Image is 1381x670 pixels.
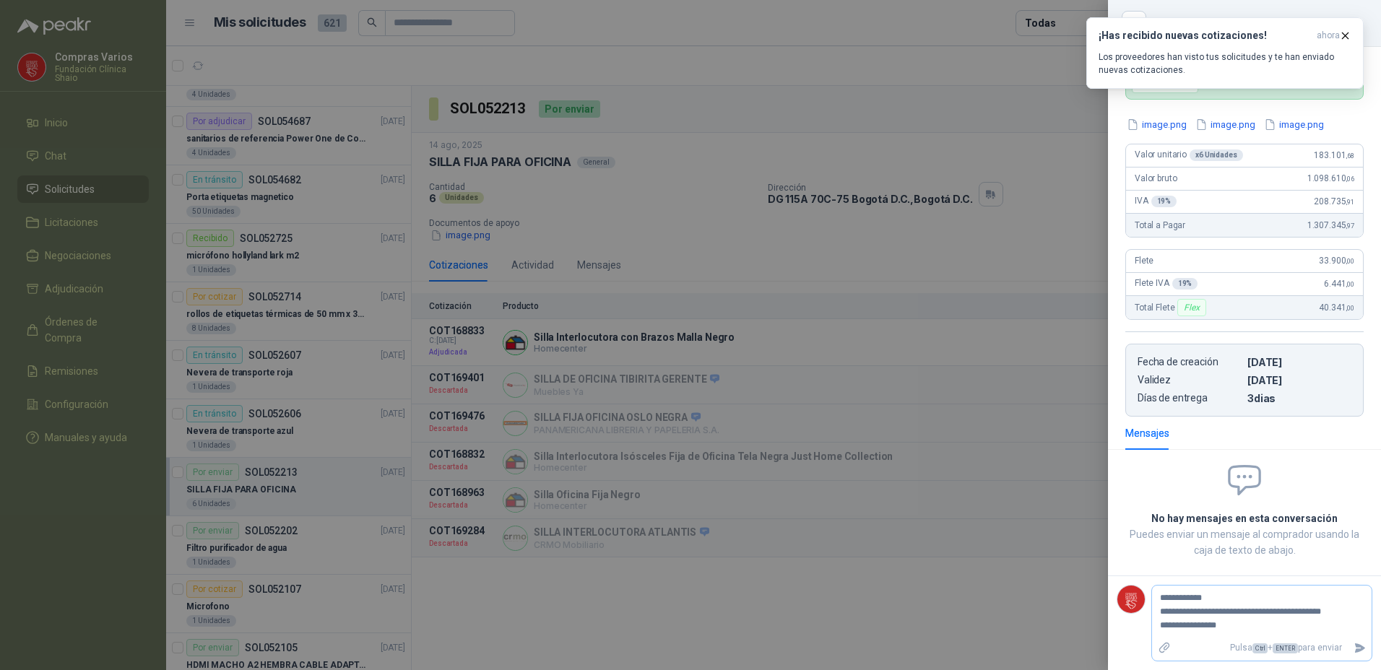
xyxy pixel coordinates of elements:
span: Flete IVA [1135,278,1198,290]
span: 40.341 [1319,303,1354,313]
button: ¡Has recibido nuevas cotizaciones!ahora Los proveedores han visto tus solicitudes y te han enviad... [1086,17,1364,89]
span: ,91 [1346,198,1354,206]
div: 19 % [1151,196,1177,207]
button: Enviar [1348,635,1372,661]
span: 6.441 [1324,279,1354,289]
span: ,00 [1346,304,1354,312]
h3: ¡Has recibido nuevas cotizaciones! [1099,30,1311,42]
span: 208.735 [1314,196,1354,206]
button: image.png [1194,117,1257,132]
span: ,68 [1346,152,1354,160]
span: 1.307.345 [1307,220,1354,230]
div: Mensajes [1125,425,1169,441]
p: Pulsa + para enviar [1177,635,1348,661]
p: Días de entrega [1138,392,1242,404]
p: Los proveedores han visto tus solicitudes y te han enviado nuevas cotizaciones. [1099,51,1351,77]
span: Valor unitario [1135,149,1243,161]
span: ahora [1317,30,1340,42]
span: ENTER [1273,643,1298,653]
span: Flete [1135,256,1153,266]
span: 1.098.610 [1307,173,1354,183]
span: ,00 [1346,257,1354,265]
span: Ctrl [1252,643,1268,653]
p: Validez [1138,374,1242,386]
span: ,06 [1346,175,1354,183]
div: 19 % [1172,278,1198,290]
p: Puedes enviar un mensaje al comprador usando la caja de texto de abajo. [1125,526,1364,558]
span: 183.101 [1314,150,1354,160]
div: COT168833 [1154,12,1364,35]
label: Adjuntar archivos [1152,635,1177,661]
span: Total Flete [1135,299,1209,316]
span: ,00 [1346,280,1354,288]
img: Company Logo [1117,586,1145,613]
div: x 6 Unidades [1190,149,1243,161]
p: [DATE] [1247,356,1351,368]
span: 33.900 [1319,256,1354,266]
span: IVA [1135,196,1177,207]
button: image.png [1125,117,1188,132]
span: ,97 [1346,222,1354,230]
span: Valor bruto [1135,173,1177,183]
h2: No hay mensajes en esta conversación [1125,510,1364,526]
div: Flex [1177,299,1205,316]
button: image.png [1263,117,1325,132]
span: Total a Pagar [1135,220,1185,230]
p: [DATE] [1247,374,1351,386]
p: Fecha de creación [1138,356,1242,368]
button: Close [1125,14,1143,32]
p: 3 dias [1247,392,1351,404]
